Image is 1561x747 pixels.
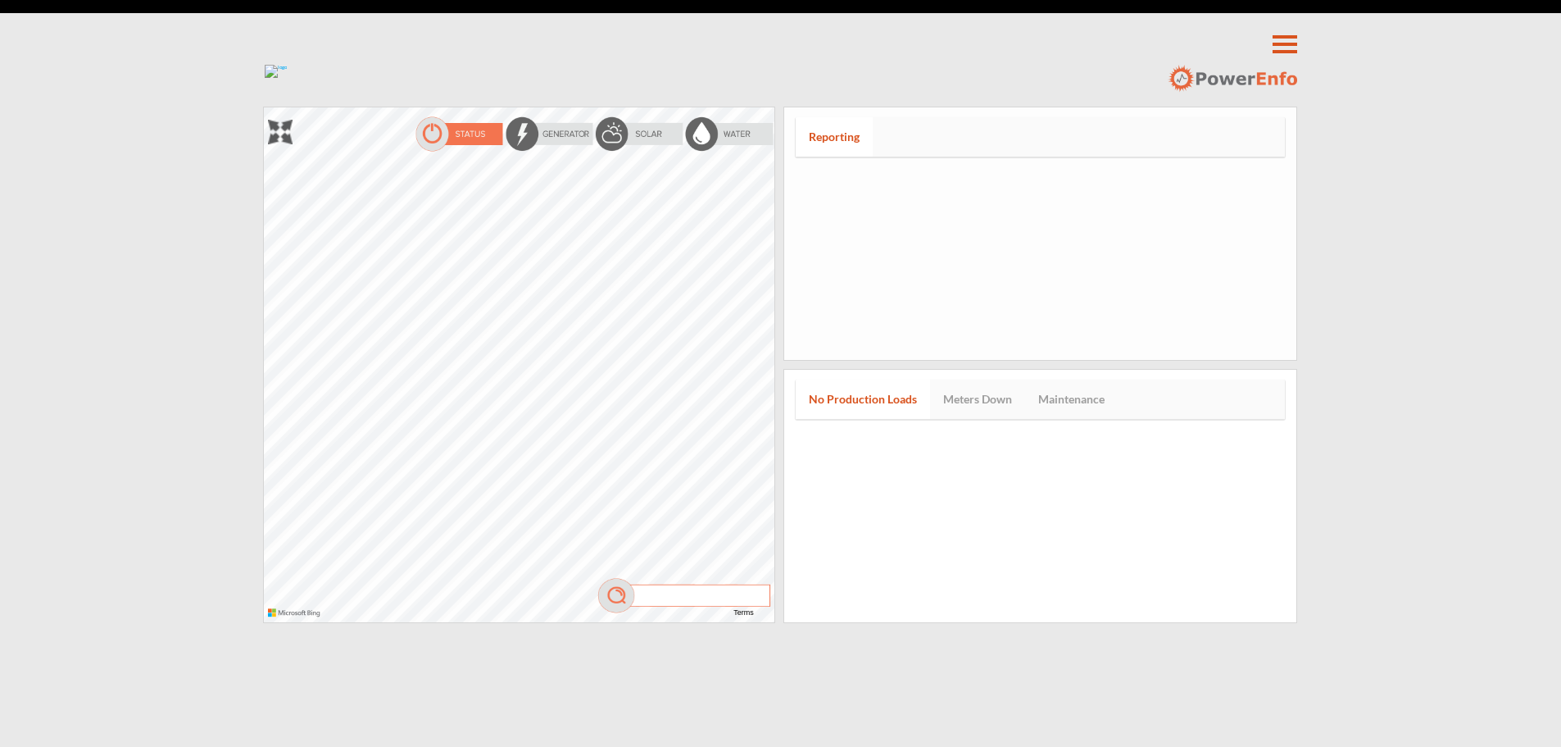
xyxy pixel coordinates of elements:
[1025,380,1118,419] a: Maintenance
[268,120,293,144] img: zoom.png
[594,116,684,153] img: solarOff.png
[796,117,873,157] a: Reporting
[796,380,930,419] a: No Production Loads
[1168,65,1296,93] img: logo
[504,116,594,153] img: energyOff.png
[596,577,774,614] img: mag.png
[268,613,324,618] a: Microsoft Bing
[684,116,774,153] img: waterOff.png
[414,116,504,153] img: statusOn.png
[930,380,1025,419] a: Meters Down
[265,65,287,78] img: logo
